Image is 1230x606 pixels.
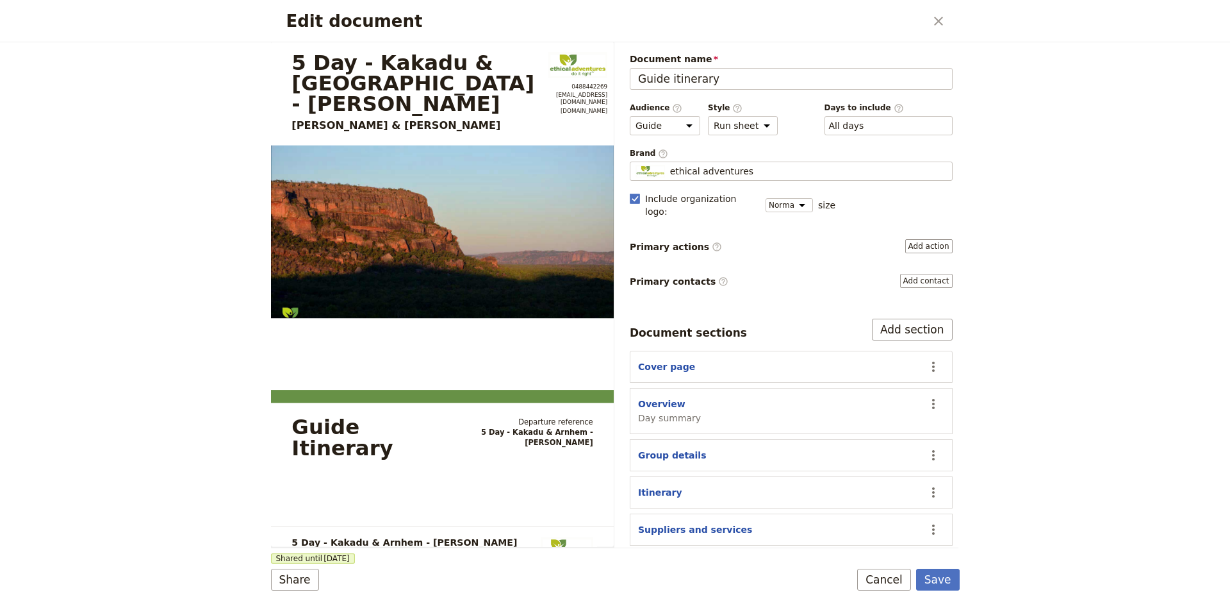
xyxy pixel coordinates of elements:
[291,119,534,131] p: [PERSON_NAME] & [PERSON_NAME]
[291,417,452,459] div: Guide Itinerary
[718,276,728,287] span: ​
[894,103,904,112] span: ​
[548,52,607,78] img: ethical adventures logo
[630,240,722,253] span: Primary actions
[766,198,813,212] select: size
[630,325,747,341] div: Document sections
[670,165,753,178] span: ethical adventures
[548,107,607,114] a: https://www.ethicaladventures.com.au
[922,393,944,415] button: Actions
[472,417,593,459] div: 5 Day -​ Kakadu & Arnhem -​ [PERSON_NAME]
[712,242,722,252] span: ​
[548,92,607,106] a: office@ethicaladventures.com.au
[638,449,706,462] button: Group details
[732,103,742,112] span: ​
[672,103,682,112] span: ​
[922,444,944,466] button: Actions
[658,149,668,158] span: ​
[638,412,701,425] span: Day summary
[630,53,953,65] span: Document name
[271,553,355,564] span: Shared until
[905,239,953,253] button: Primary actions​
[872,319,953,341] button: Add section
[708,103,778,114] span: Style
[541,537,593,560] img: ethical adventures logo
[708,116,778,135] select: Style​
[548,83,607,90] span: 0488442269
[638,360,695,373] button: Cover page
[630,116,700,135] select: Audience​
[291,537,517,548] h1: 5 Day -​ Kakadu & Arnhem -​ [PERSON_NAME]
[638,486,682,499] button: Itinerary
[916,569,960,591] button: Save
[922,519,944,541] button: Actions
[630,68,953,90] input: Document name
[291,52,534,114] h1: 5 Day - Kakadu & [GEOGRAPHIC_DATA] - [PERSON_NAME]
[286,12,925,31] h2: Edit document
[829,119,864,132] button: Days to include​Clear input
[630,148,953,159] span: Brand
[472,417,593,427] span: Departure reference
[645,192,758,218] span: Include organization logo :
[824,103,953,114] span: Days to include
[635,165,665,178] img: Profile
[630,103,700,114] span: Audience
[922,482,944,503] button: Actions
[922,356,944,378] button: Actions
[900,274,953,288] button: Primary contacts​
[271,569,319,591] button: Share
[630,275,728,288] span: Primary contacts
[857,569,911,591] button: Cancel
[928,10,949,32] button: Close dialog
[324,553,350,564] span: [DATE]
[638,523,752,536] button: Suppliers and services
[818,199,835,212] span: size
[638,398,685,410] button: Overview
